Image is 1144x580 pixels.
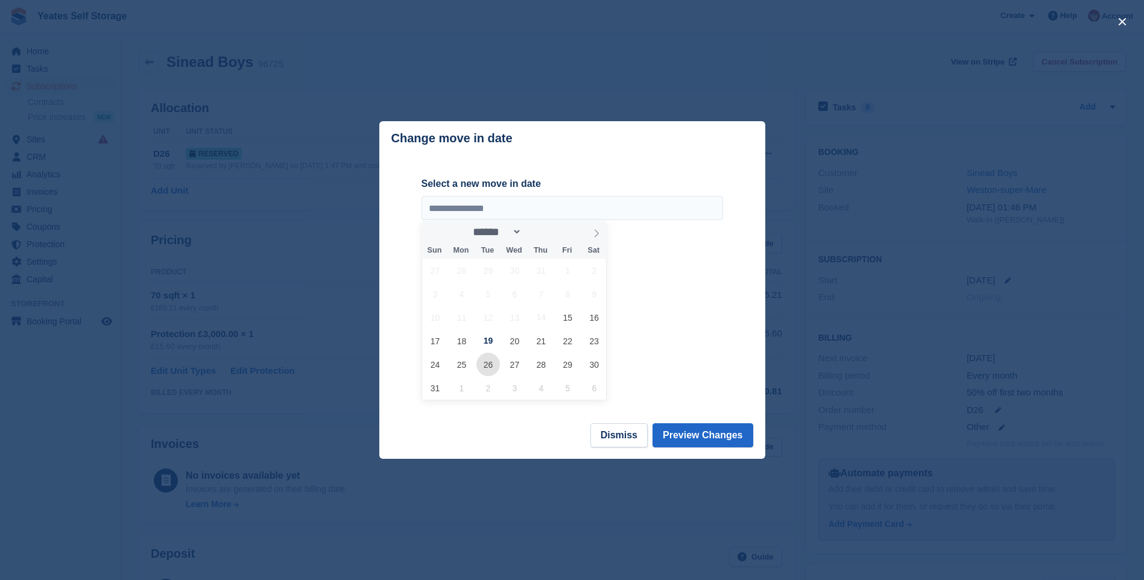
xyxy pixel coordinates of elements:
label: Select a new move in date [422,177,723,191]
span: August 30, 2025 [583,353,606,376]
span: August 15, 2025 [556,306,580,329]
span: August 2, 2025 [583,259,606,282]
span: July 31, 2025 [529,259,553,282]
span: August 10, 2025 [423,306,447,329]
input: Year [522,225,560,238]
span: July 29, 2025 [476,259,500,282]
span: September 1, 2025 [450,376,473,400]
span: August 8, 2025 [556,282,580,306]
span: July 30, 2025 [503,259,526,282]
span: Tue [474,247,501,254]
span: August 28, 2025 [529,353,553,376]
span: September 3, 2025 [503,376,526,400]
span: September 5, 2025 [556,376,580,400]
span: September 2, 2025 [476,376,500,400]
span: August 23, 2025 [583,329,606,353]
span: August 17, 2025 [423,329,447,353]
span: August 24, 2025 [423,353,447,376]
span: August 6, 2025 [503,282,526,306]
span: August 20, 2025 [503,329,526,353]
span: August 19, 2025 [476,329,500,353]
span: August 16, 2025 [583,306,606,329]
select: Month [469,225,522,238]
span: August 4, 2025 [450,282,473,306]
span: August 12, 2025 [476,306,500,329]
span: August 7, 2025 [529,282,553,306]
span: August 29, 2025 [556,353,580,376]
span: Sat [580,247,607,254]
span: August 31, 2025 [423,376,447,400]
button: Preview Changes [653,423,753,447]
span: August 18, 2025 [450,329,473,353]
span: August 11, 2025 [450,306,473,329]
span: September 6, 2025 [583,376,606,400]
button: Dismiss [590,423,648,447]
span: August 1, 2025 [556,259,580,282]
span: August 22, 2025 [556,329,580,353]
span: August 13, 2025 [503,306,526,329]
span: August 5, 2025 [476,282,500,306]
span: Sun [422,247,448,254]
span: Wed [501,247,527,254]
button: close [1113,12,1132,31]
span: August 14, 2025 [529,306,553,329]
span: Mon [447,247,474,254]
span: August 25, 2025 [450,353,473,376]
span: August 9, 2025 [583,282,606,306]
span: August 21, 2025 [529,329,553,353]
span: Thu [527,247,554,254]
span: July 28, 2025 [450,259,473,282]
span: September 4, 2025 [529,376,553,400]
span: July 27, 2025 [423,259,447,282]
p: Change move in date [391,131,513,145]
span: August 26, 2025 [476,353,500,376]
span: August 27, 2025 [503,353,526,376]
span: Fri [554,247,580,254]
span: August 3, 2025 [423,282,447,306]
